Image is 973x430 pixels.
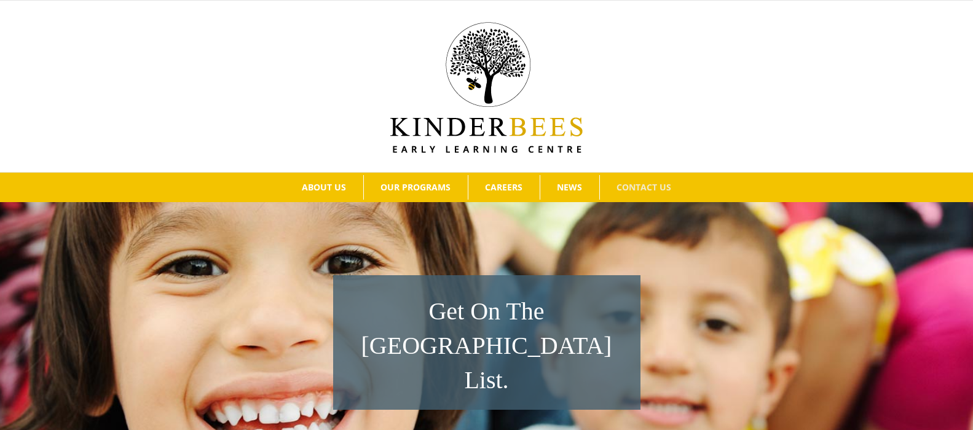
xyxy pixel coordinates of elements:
span: ABOUT US [302,183,346,192]
span: CONTACT US [616,183,671,192]
span: NEWS [557,183,582,192]
a: ABOUT US [285,175,363,200]
span: OUR PROGRAMS [380,183,451,192]
a: CAREERS [468,175,540,200]
h1: Get On The [GEOGRAPHIC_DATA] List. [339,294,634,397]
a: NEWS [540,175,599,200]
a: OUR PROGRAMS [364,175,468,200]
span: CAREERS [485,183,522,192]
nav: Main Menu [18,173,955,202]
a: CONTACT US [600,175,688,200]
img: Kinder Bees Logo [390,22,583,153]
